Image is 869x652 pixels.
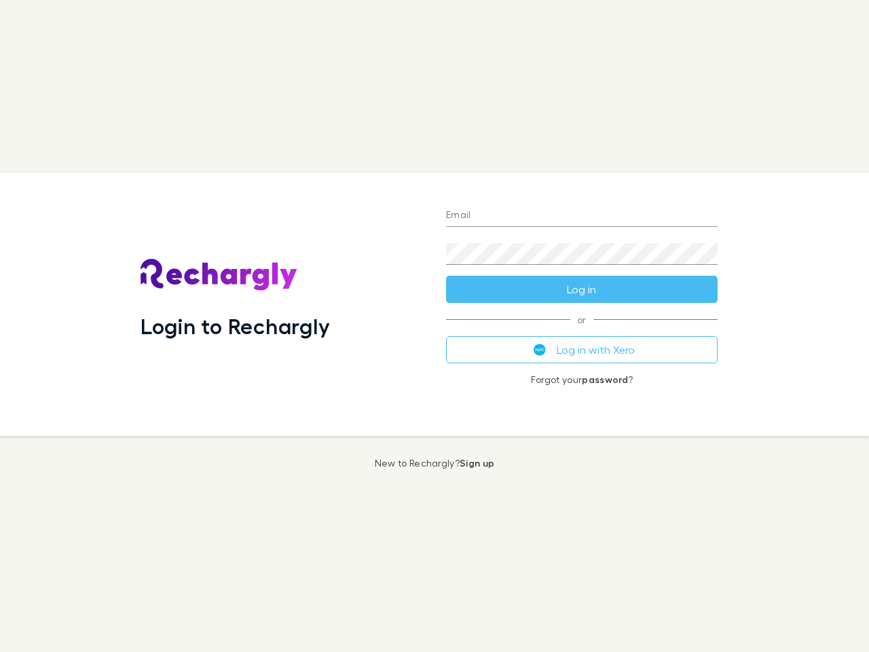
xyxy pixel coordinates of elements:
p: New to Rechargly? [375,458,495,469]
p: Forgot your ? [446,374,718,385]
span: or [446,319,718,320]
h1: Login to Rechargly [141,313,330,339]
img: Xero's logo [534,344,546,356]
img: Rechargly's Logo [141,259,298,291]
a: Sign up [460,457,494,469]
button: Log in [446,276,718,303]
a: password [582,374,628,385]
button: Log in with Xero [446,336,718,363]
